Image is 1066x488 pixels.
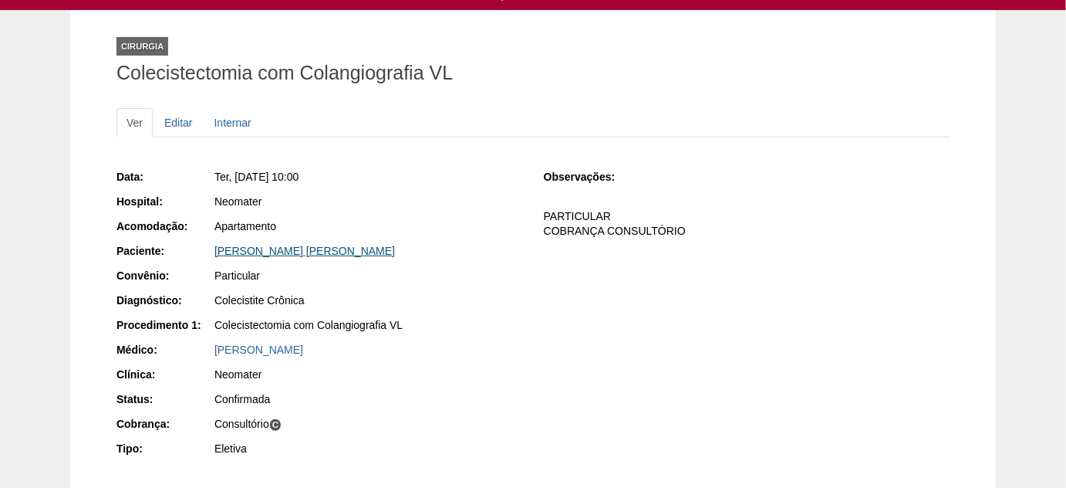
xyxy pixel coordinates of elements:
div: Procedimento 1: [116,317,213,333]
div: Clínica: [116,367,213,382]
div: Data: [116,169,213,185]
div: Apartamento [214,219,522,234]
div: Colecistectomia com Colangiografia VL [214,317,522,333]
div: Cobrança: [116,416,213,432]
h1: Colecistectomia com Colangiografia VL [116,63,950,83]
a: Editar [154,108,203,137]
div: Médico: [116,342,213,358]
div: Neomater [214,194,522,209]
a: Internar [204,108,261,137]
span: C [269,419,282,432]
div: Acomodação: [116,219,213,234]
div: Tipo: [116,441,213,456]
div: Paciente: [116,243,213,259]
div: Eletiva [214,441,522,456]
div: Cirurgia [116,37,168,56]
a: [PERSON_NAME] [PERSON_NAME] [214,245,395,257]
div: Diagnóstico: [116,293,213,308]
div: Status: [116,391,213,407]
div: Particular [214,268,522,283]
div: Consultório [214,416,522,432]
div: Observações: [544,169,640,185]
div: Hospital: [116,194,213,209]
a: [PERSON_NAME] [214,344,303,356]
span: Ter, [DATE] 10:00 [214,171,299,183]
div: Convênio: [116,268,213,283]
div: Colecistite Crônica [214,293,522,308]
p: PARTICULAR COBRANÇA CONSULTÓRIO [544,209,950,239]
div: Neomater [214,367,522,382]
div: Confirmada [214,391,522,407]
a: Ver [116,108,153,137]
